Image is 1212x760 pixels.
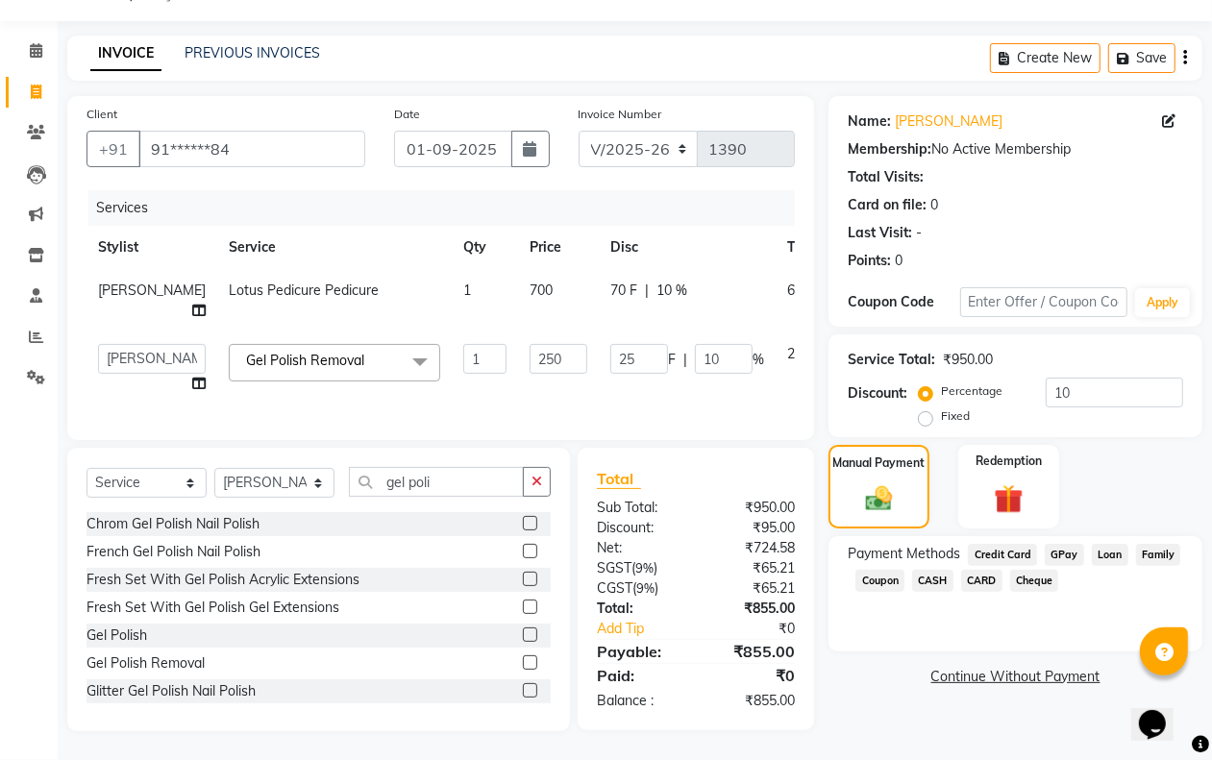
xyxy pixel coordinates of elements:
[582,640,696,663] div: Payable:
[463,282,471,299] span: 1
[597,559,631,576] span: SGST
[683,350,687,370] span: |
[848,350,935,370] div: Service Total:
[848,383,907,404] div: Discount:
[599,226,776,269] th: Disc
[715,619,809,639] div: ₹0
[597,579,632,597] span: CGST
[582,518,696,538] div: Discount:
[518,226,599,269] th: Price
[90,37,161,71] a: INVOICE
[916,223,922,243] div: -
[87,106,117,123] label: Client
[696,498,809,518] div: ₹950.00
[848,195,927,215] div: Card on file:
[597,469,641,489] span: Total
[87,542,260,562] div: French Gel Polish Nail Polish
[582,691,696,711] div: Balance :
[832,667,1199,687] a: Continue Without Payment
[582,558,696,578] div: ( )
[394,106,420,123] label: Date
[246,352,364,369] span: Gel Polish Removal
[582,619,715,639] a: Add Tip
[696,640,809,663] div: ₹855.00
[976,453,1042,470] label: Redemption
[610,281,637,301] span: 70 F
[645,281,649,301] span: |
[848,223,912,243] div: Last Visit:
[753,350,764,370] span: %
[985,481,1031,517] img: _gift.svg
[88,190,809,226] div: Services
[582,599,696,619] div: Total:
[696,578,809,599] div: ₹65.21
[1010,570,1059,592] span: Cheque
[776,226,831,269] th: Total
[848,544,960,564] span: Payment Methods
[930,195,938,215] div: 0
[87,625,147,646] div: Gel Polish
[582,664,696,687] div: Paid:
[696,518,809,538] div: ₹95.00
[787,345,810,362] span: 225
[87,226,217,269] th: Stylist
[87,570,359,590] div: Fresh Set With Gel Polish Acrylic Extensions
[582,538,696,558] div: Net:
[968,544,1037,566] span: Credit Card
[138,131,365,167] input: Search by Name/Mobile/Email/Code
[185,44,320,61] a: PREVIOUS INVOICES
[696,691,809,711] div: ₹855.00
[990,43,1101,73] button: Create New
[229,282,379,299] span: Lotus Pedicure Pedicure
[364,352,373,369] a: x
[635,560,654,576] span: 9%
[848,139,1183,159] div: No Active Membership
[1092,544,1128,566] span: Loan
[943,350,993,370] div: ₹950.00
[696,599,809,619] div: ₹855.00
[1131,683,1193,741] iframe: chat widget
[217,226,452,269] th: Service
[1136,544,1181,566] span: Family
[848,167,924,187] div: Total Visits:
[1045,544,1084,566] span: GPay
[87,681,256,701] div: Glitter Gel Polish Nail Polish
[833,454,926,472] label: Manual Payment
[960,287,1127,317] input: Enter Offer / Coupon Code
[857,483,901,514] img: _cash.svg
[787,282,810,299] span: 630
[848,111,891,132] div: Name:
[656,281,687,301] span: 10 %
[895,251,903,271] div: 0
[87,653,205,674] div: Gel Polish Removal
[87,598,339,618] div: Fresh Set With Gel Polish Gel Extensions
[895,111,1002,132] a: [PERSON_NAME]
[530,282,553,299] span: 700
[848,292,959,312] div: Coupon Code
[1108,43,1175,73] button: Save
[579,106,662,123] label: Invoice Number
[696,558,809,578] div: ₹65.21
[87,514,260,534] div: Chrom Gel Polish Nail Polish
[452,226,518,269] th: Qty
[961,570,1002,592] span: CARD
[87,131,140,167] button: +91
[696,664,809,687] div: ₹0
[941,407,970,425] label: Fixed
[848,139,931,159] div: Membership:
[582,498,696,518] div: Sub Total:
[848,251,891,271] div: Points:
[668,350,676,370] span: F
[582,578,696,599] div: ( )
[1135,288,1190,317] button: Apply
[636,580,655,596] span: 9%
[696,538,809,558] div: ₹724.58
[98,282,206,299] span: [PERSON_NAME]
[855,570,904,592] span: Coupon
[349,467,524,497] input: Search or Scan
[912,570,953,592] span: CASH
[941,382,1002,400] label: Percentage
